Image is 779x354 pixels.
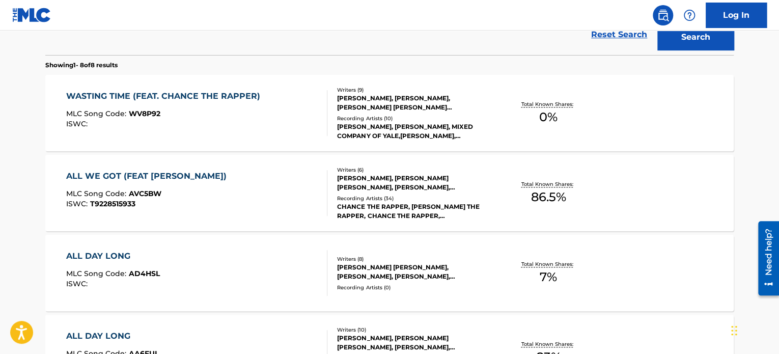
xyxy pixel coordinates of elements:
[45,235,734,311] a: ALL DAY LONGMLC Song Code:AD4HSLISWC:Writers (8)[PERSON_NAME] [PERSON_NAME], [PERSON_NAME], [PERS...
[337,263,491,281] div: [PERSON_NAME] [PERSON_NAME], [PERSON_NAME], [PERSON_NAME], [PERSON_NAME], [PERSON_NAME], [PERSON_...
[45,75,734,151] a: WASTING TIME (FEAT. CHANCE THE RAPPER)MLC Song Code:WV8P92ISWC:Writers (9)[PERSON_NAME], [PERSON_...
[66,90,265,102] div: WASTING TIME (FEAT. CHANCE THE RAPPER)
[586,23,652,46] a: Reset Search
[90,199,135,208] span: T9228515933
[337,174,491,192] div: [PERSON_NAME], [PERSON_NAME] [PERSON_NAME], [PERSON_NAME], [PERSON_NAME] [PERSON_NAME], [PERSON_N...
[683,9,695,21] img: help
[337,122,491,141] div: [PERSON_NAME], [PERSON_NAME], MIXED COMPANY OF YALE,[PERSON_NAME],[PERSON_NAME] [PERSON_NAME], MI...
[337,115,491,122] div: Recording Artists ( 10 )
[12,8,51,22] img: MLC Logo
[540,268,557,286] span: 7 %
[66,189,129,198] span: MLC Song Code :
[337,166,491,174] div: Writers ( 6 )
[728,305,779,354] iframe: Chat Widget
[337,195,491,202] div: Recording Artists ( 34 )
[337,255,491,263] div: Writers ( 8 )
[679,5,700,25] div: Help
[66,109,129,118] span: MLC Song Code :
[731,315,737,346] div: Drag
[337,334,491,352] div: [PERSON_NAME], [PERSON_NAME] [PERSON_NAME], [PERSON_NAME], [PERSON_NAME], [PERSON_NAME], [PERSON_...
[653,5,673,25] a: Public Search
[337,202,491,221] div: CHANCE THE RAPPER, [PERSON_NAME] THE RAPPER, CHANCE THE RAPPER, [PERSON_NAME] THE RAPPER, CHANCE ...
[66,330,157,342] div: ALL DAY LONG
[750,217,779,299] iframe: Resource Center
[66,250,160,262] div: ALL DAY LONG
[539,108,558,126] span: 0 %
[337,326,491,334] div: Writers ( 10 )
[521,340,575,348] p: Total Known Shares:
[657,24,734,50] button: Search
[521,180,575,188] p: Total Known Shares:
[657,9,669,21] img: search
[45,155,734,231] a: ALL WE GOT (FEAT [PERSON_NAME])MLC Song Code:AVC5BWISWC:T9228515933Writers (6)[PERSON_NAME], [PER...
[337,284,491,291] div: Recording Artists ( 0 )
[66,279,90,288] span: ISWC :
[66,170,232,182] div: ALL WE GOT (FEAT [PERSON_NAME])
[129,269,160,278] span: AD4HSL
[337,86,491,94] div: Writers ( 9 )
[521,100,575,108] p: Total Known Shares:
[129,109,160,118] span: WV8P92
[129,189,161,198] span: AVC5BW
[66,119,90,128] span: ISWC :
[66,269,129,278] span: MLC Song Code :
[66,199,90,208] span: ISWC :
[45,61,118,70] p: Showing 1 - 8 of 8 results
[337,94,491,112] div: [PERSON_NAME], [PERSON_NAME], [PERSON_NAME] [PERSON_NAME] [PERSON_NAME] [PERSON_NAME] [PERSON_NAM...
[531,188,566,206] span: 86.5 %
[706,3,767,28] a: Log In
[521,260,575,268] p: Total Known Shares:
